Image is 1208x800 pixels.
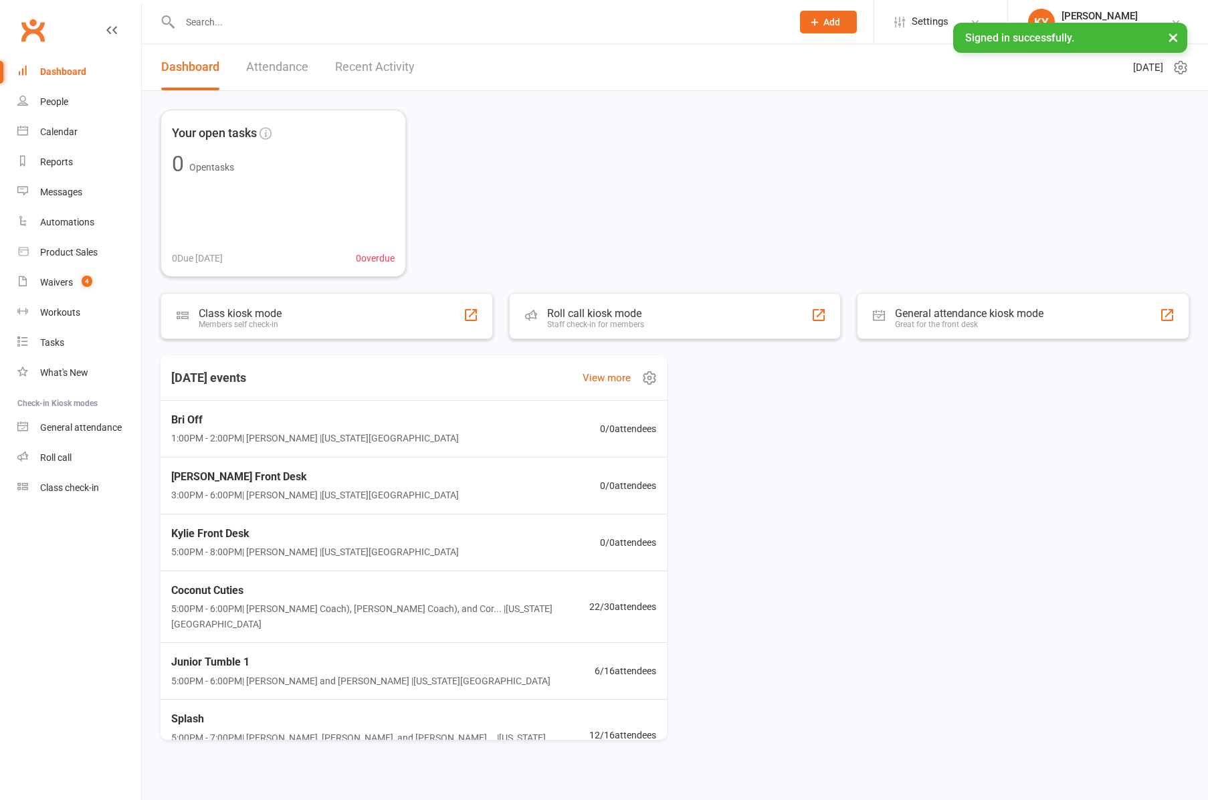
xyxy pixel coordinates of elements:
[161,366,257,390] h3: [DATE] events
[1133,60,1163,76] span: [DATE]
[161,44,219,90] a: Dashboard
[823,17,840,27] span: Add
[189,162,234,173] span: Open tasks
[600,478,656,493] span: 0 / 0 attendees
[172,153,184,175] div: 0
[589,599,656,614] span: 22 / 30 attendees
[16,13,49,47] a: Clubworx
[912,7,948,37] span: Settings
[589,728,656,742] span: 12 / 16 attendees
[17,207,141,237] a: Automations
[40,452,72,463] div: Roll call
[171,730,589,761] span: 5:00PM - 7:00PM | [PERSON_NAME], [PERSON_NAME], and [PERSON_NAME]... | [US_STATE][GEOGRAPHIC_DATA]
[171,710,589,728] span: Splash
[583,370,631,386] a: View more
[17,87,141,117] a: People
[40,187,82,197] div: Messages
[171,674,550,688] span: 5:00PM - 6:00PM | [PERSON_NAME] and [PERSON_NAME] | [US_STATE][GEOGRAPHIC_DATA]
[335,44,415,90] a: Recent Activity
[199,320,282,329] div: Members self check-in
[171,601,589,631] span: 5:00PM - 6:00PM | [PERSON_NAME] Coach), [PERSON_NAME] Coach), and Cor... | [US_STATE][GEOGRAPHIC_...
[800,11,857,33] button: Add
[40,247,98,258] div: Product Sales
[40,367,88,378] div: What's New
[1161,23,1185,52] button: ×
[17,298,141,328] a: Workouts
[965,31,1074,44] span: Signed in successfully.
[171,488,459,502] span: 3:00PM - 6:00PM | [PERSON_NAME] | [US_STATE][GEOGRAPHIC_DATA]
[171,525,459,542] span: Kylie Front Desk
[895,320,1043,329] div: Great for the front desk
[40,157,73,167] div: Reports
[17,177,141,207] a: Messages
[171,411,459,429] span: Bri Off
[172,124,257,143] span: Your open tasks
[176,13,783,31] input: Search...
[1062,22,1138,34] div: Coastal All-Stars
[17,237,141,268] a: Product Sales
[40,217,94,227] div: Automations
[40,66,86,77] div: Dashboard
[595,664,656,678] span: 6 / 16 attendees
[40,482,99,493] div: Class check-in
[40,422,122,433] div: General attendance
[17,147,141,177] a: Reports
[547,307,644,320] div: Roll call kiosk mode
[40,277,73,288] div: Waivers
[17,413,141,443] a: General attendance kiosk mode
[171,468,459,486] span: [PERSON_NAME] Front Desk
[895,307,1043,320] div: General attendance kiosk mode
[171,582,589,599] span: Coconut Cuties
[356,251,395,266] span: 0 overdue
[17,473,141,503] a: Class kiosk mode
[17,57,141,87] a: Dashboard
[40,307,80,318] div: Workouts
[17,328,141,358] a: Tasks
[17,268,141,298] a: Waivers 4
[40,337,64,348] div: Tasks
[171,431,459,445] span: 1:00PM - 2:00PM | [PERSON_NAME] | [US_STATE][GEOGRAPHIC_DATA]
[547,320,644,329] div: Staff check-in for members
[82,276,92,287] span: 4
[1028,9,1055,35] div: KY
[40,96,68,107] div: People
[600,535,656,550] span: 0 / 0 attendees
[171,544,459,559] span: 5:00PM - 8:00PM | [PERSON_NAME] | [US_STATE][GEOGRAPHIC_DATA]
[600,421,656,436] span: 0 / 0 attendees
[171,654,550,671] span: Junior Tumble 1
[17,117,141,147] a: Calendar
[1062,10,1138,22] div: [PERSON_NAME]
[40,126,78,137] div: Calendar
[246,44,308,90] a: Attendance
[172,251,223,266] span: 0 Due [DATE]
[17,443,141,473] a: Roll call
[17,358,141,388] a: What's New
[199,307,282,320] div: Class kiosk mode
